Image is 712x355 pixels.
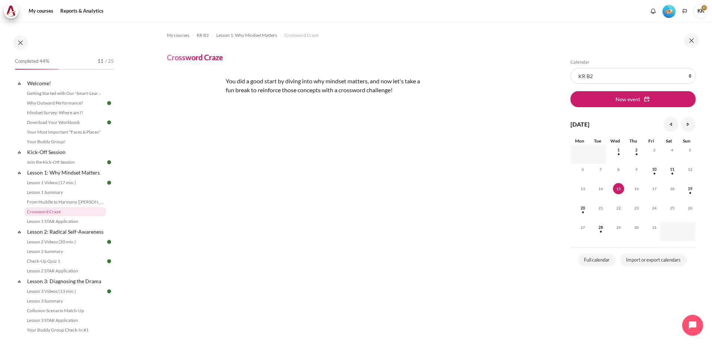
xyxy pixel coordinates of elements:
a: Lesson 1: Why Mindset Matters [26,167,106,177]
span: New event [616,95,640,103]
span: 11 [667,164,678,175]
nav: Navigation bar [167,29,508,41]
a: Lesson 2: Radical Self-Awareness [26,227,106,237]
a: Lesson 2 Videos (20 min.) [25,237,106,246]
span: Lesson 1: Why Mindset Matters [216,32,277,39]
span: 19 [684,183,696,194]
span: Collapse [16,169,23,176]
div: Show notification window with no new notifications [648,6,659,17]
span: 18 [667,183,678,194]
span: 9 [631,164,642,175]
a: Sunday, 19 October events [684,186,696,191]
a: Lesson 3 Videos (13 min.) [25,287,106,296]
img: Done [106,119,112,126]
a: User menu [693,4,708,19]
button: Languages [679,6,690,17]
span: 15 [613,183,624,194]
a: Check-Up Quiz 1 [25,257,106,266]
a: KR B2 [197,31,209,40]
span: KK [693,4,708,19]
span: Completed 44% [15,58,49,65]
a: Lesson 1 STAR Application [25,217,106,226]
a: Crossword Craze [25,207,106,216]
span: 6 [577,164,588,175]
section: Blocks [570,59,696,268]
a: My courses [26,4,56,19]
a: Lesson 2 STAR Application [25,266,106,275]
a: Lesson 3 STAR Application [25,316,106,325]
img: Done [106,288,112,295]
a: Your Most Important "Faces & Places" [25,128,106,137]
h4: [DATE] [570,120,589,129]
span: 13 [577,183,588,194]
a: Welcome! [26,78,106,88]
span: 12 [684,164,696,175]
span: 23 [631,202,642,214]
a: Kick-Off Session [26,147,106,157]
a: Collusion Scenario Match-Up [25,306,106,315]
a: From Huddle to Harmony ([PERSON_NAME]'s Story) [25,198,106,207]
button: New event [570,91,696,107]
a: Join the Kick-Off Session [25,158,106,167]
span: Sun [683,138,690,144]
a: Level #2 [659,4,678,18]
img: fgh [167,77,223,132]
a: Wednesday, 1 October events [613,148,624,152]
a: Saturday, 11 October events [667,167,678,172]
a: Friday, 10 October events [649,167,660,172]
img: Level #2 [662,5,676,18]
a: Your Buddy Group Check-In #1 [25,326,106,335]
a: Lesson 3 Summary [25,297,106,306]
span: Collapse [16,278,23,285]
img: Done [106,179,112,186]
img: Done [106,159,112,166]
div: 44% [15,69,58,70]
span: 26 [684,202,696,214]
span: 28 [595,222,606,233]
span: 14 [595,183,606,194]
span: 17 [649,183,660,194]
span: 21 [595,202,606,214]
a: Tuesday, 28 October events [595,225,606,230]
span: Fri [648,138,654,144]
span: 8 [613,164,624,175]
a: Lesson 1: Why Mindset Matters [216,31,277,40]
a: Reports & Analytics [58,4,106,19]
a: Full calendar [578,253,616,267]
span: 7 [595,164,606,175]
span: Mon [575,138,584,144]
a: Import or export calendars [620,253,687,267]
img: Architeck [6,6,16,17]
span: 11 [98,58,104,65]
a: Lesson 1 Summary [25,188,106,197]
span: 29 [613,222,624,233]
a: Lesson 1 Videos (17 min.) [25,178,106,187]
span: 3 [649,144,660,156]
span: 31 [649,222,660,233]
span: 16 [631,183,642,194]
span: 27 [577,222,588,233]
span: My courses [167,32,189,39]
span: 4 [667,144,678,156]
span: Thu [629,138,637,144]
span: Collapse [16,228,23,236]
span: 1 [613,144,624,156]
a: Lesson 3: Diagnosing the Drama [26,276,106,286]
span: You did a good start by diving into why mindset matters, and now let's take a fun break to reinfo... [226,77,420,93]
a: Getting Started with Our 'Smart-Learning' Platform [25,89,106,98]
span: 25 [667,202,678,214]
span: 30 [631,222,642,233]
a: Crossword Craze [285,31,318,40]
img: Done [106,239,112,245]
h5: Calendar [570,59,696,65]
a: My courses [167,31,189,40]
a: Download Your Workbook [25,118,106,127]
span: Tue [594,138,601,144]
img: Done [106,100,112,106]
span: 20 [577,202,588,214]
span: KR B2 [197,32,209,39]
span: Crossword Craze [285,32,318,39]
div: Level #2 [662,4,676,18]
a: Lesson 2 Summary [25,247,106,256]
td: Today [606,183,624,202]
